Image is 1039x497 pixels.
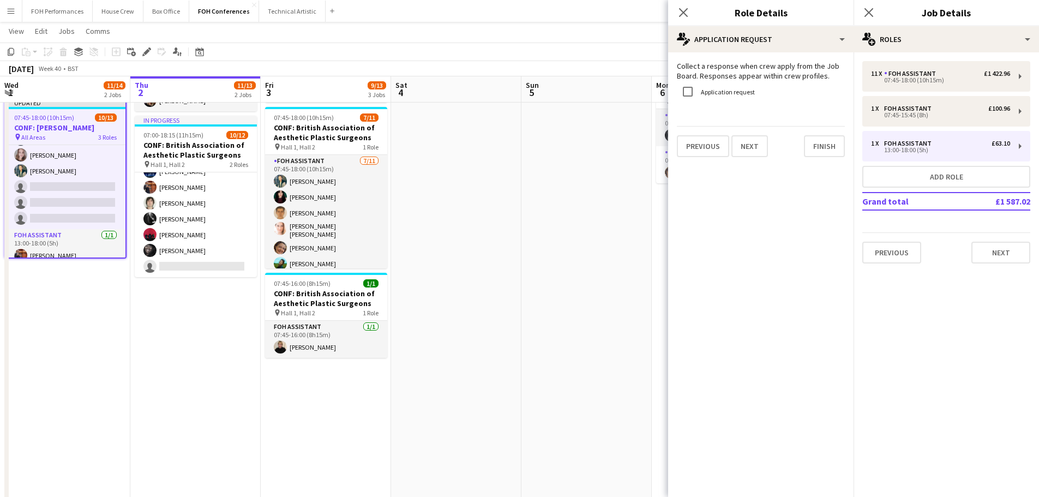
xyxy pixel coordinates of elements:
[31,24,52,38] a: Edit
[668,26,854,52] div: Application Request
[265,107,387,268] app-job-card: 07:45-18:00 (10h15m)7/11CONF: British Association of Aesthetic Plastic Surgeons Hall 1, Hall 21 R...
[259,1,326,22] button: Technical Artistic
[654,86,670,99] span: 6
[862,242,921,264] button: Previous
[871,77,1010,83] div: 07:45-18:00 (10h15m)
[230,160,248,169] span: 2 Roles
[5,98,125,107] div: Updated
[360,113,379,122] span: 7/11
[226,131,248,139] span: 10/12
[3,86,19,99] span: 1
[135,82,257,277] app-card-role: [PERSON_NAME][PERSON_NAME][PERSON_NAME][PERSON_NAME][PERSON_NAME][PERSON_NAME][PERSON_NAME][PERSO...
[854,5,1039,20] h3: Job Details
[5,229,125,266] app-card-role: FOH Assistant1/113:00-18:00 (5h)[PERSON_NAME]
[235,91,255,99] div: 2 Jobs
[135,140,257,160] h3: CONF: British Association of Aesthetic Plastic Surgeons
[36,64,63,73] span: Week 40
[656,61,778,183] app-job-card: 08:30-18:00 (9h30m)2/2CONF: Climate Investment Conference Hall 22 RolesEvent Duty Manager1/108:30...
[4,24,28,38] a: View
[871,147,1010,153] div: 13:00-18:00 (5h)
[93,1,143,22] button: House Crew
[9,63,34,74] div: [DATE]
[884,140,936,147] div: FOH Assistant
[656,80,670,90] span: Mon
[234,81,256,89] span: 11/13
[14,113,74,122] span: 07:45-18:00 (10h15m)
[22,1,93,22] button: FOH Performances
[871,70,884,77] div: 11 x
[871,140,884,147] div: 1 x
[884,70,940,77] div: FOH Assistant
[35,26,47,36] span: Edit
[884,105,936,112] div: FOH Assistant
[5,123,125,133] h3: CONF: [PERSON_NAME]
[274,113,334,122] span: 07:45-18:00 (10h15m)
[151,160,185,169] span: Hall 1, Hall 2
[668,5,854,20] h3: Role Details
[699,88,755,96] label: Application request
[871,112,1010,118] div: 07:45-15:45 (8h)
[9,26,24,36] span: View
[135,116,257,124] div: In progress
[677,135,729,157] button: Previous
[656,109,778,146] app-card-role: Event Duty Manager1/108:30-18:00 (9h30m)[PERSON_NAME]
[281,143,315,151] span: Hall 1, Hall 2
[526,80,539,90] span: Sun
[95,113,117,122] span: 10/13
[265,80,274,90] span: Fri
[804,135,845,157] button: Finish
[854,26,1039,52] div: Roles
[133,86,148,99] span: 2
[4,80,19,90] span: Wed
[135,80,148,90] span: Thu
[363,309,379,317] span: 1 Role
[265,123,387,142] h3: CONF: British Association of Aesthetic Plastic Surgeons
[871,105,884,112] div: 1 x
[677,61,845,81] p: Collect a response when crew apply from the Job Board. Responses appear within crew profiles.
[368,81,386,89] span: 9/13
[189,1,259,22] button: FOH Conferences
[143,131,203,139] span: 07:00-18:15 (11h15m)
[21,133,45,141] span: All Areas
[68,64,79,73] div: BST
[862,166,1030,188] button: Add role
[143,1,189,22] button: Box Office
[862,193,962,210] td: Grand total
[395,80,407,90] span: Sat
[524,86,539,99] span: 5
[265,273,387,358] app-job-card: 07:45-16:00 (8h15m)1/1CONF: British Association of Aesthetic Plastic Surgeons Hall 1, Hall 21 Rol...
[98,133,117,141] span: 3 Roles
[731,135,768,157] button: Next
[265,155,387,354] app-card-role: FOH Assistant7/1107:45-18:00 (10h15m)[PERSON_NAME][PERSON_NAME][PERSON_NAME][PERSON_NAME] [PERSON...
[988,105,1010,112] div: £100.96
[135,116,257,277] app-job-card: In progress07:00-18:15 (11h15m)10/12CONF: British Association of Aesthetic Plastic Surgeons Hall ...
[656,146,778,183] app-card-role: FOH Supervisor1/108:30-18:00 (9h30m)[PERSON_NAME]
[54,24,79,38] a: Jobs
[104,91,125,99] div: 2 Jobs
[962,193,1030,210] td: £1 587.02
[265,289,387,308] h3: CONF: British Association of Aesthetic Plastic Surgeons
[368,91,386,99] div: 3 Jobs
[984,70,1010,77] div: £1 422.96
[363,279,379,288] span: 1/1
[281,309,315,317] span: Hall 1, Hall 2
[265,321,387,358] app-card-role: FOH Assistant1/107:45-16:00 (8h15m)[PERSON_NAME]
[86,26,110,36] span: Comms
[58,26,75,36] span: Jobs
[274,279,331,288] span: 07:45-16:00 (8h15m)
[394,86,407,99] span: 4
[363,143,379,151] span: 1 Role
[971,242,1030,264] button: Next
[992,140,1010,147] div: £63.10
[263,86,274,99] span: 3
[81,24,115,38] a: Comms
[104,81,125,89] span: 11/14
[4,97,127,259] app-job-card: Updated07:45-18:00 (10h15m)10/13CONF: [PERSON_NAME] All Areas3 Roles[PERSON_NAME][PERSON_NAME][PE...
